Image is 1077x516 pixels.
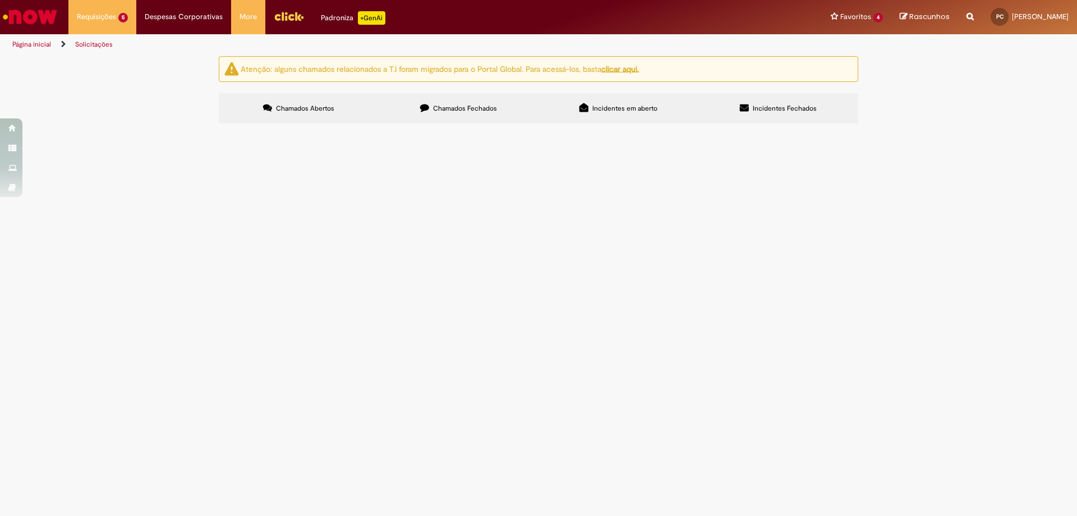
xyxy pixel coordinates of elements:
span: More [240,11,257,22]
span: Chamados Fechados [433,104,497,113]
ng-bind-html: Atenção: alguns chamados relacionados a T.I foram migrados para o Portal Global. Para acessá-los,... [241,63,639,74]
a: clicar aqui. [601,63,639,74]
span: [PERSON_NAME] [1012,12,1069,21]
span: Incidentes em aberto [592,104,657,113]
span: PC [996,13,1004,20]
span: Rascunhos [909,11,950,22]
a: Rascunhos [900,12,950,22]
span: Favoritos [840,11,871,22]
span: Chamados Abertos [276,104,334,113]
img: click_logo_yellow_360x200.png [274,8,304,25]
img: ServiceNow [1,6,59,28]
span: 5 [118,13,128,22]
a: Solicitações [75,40,113,49]
ul: Trilhas de página [8,34,710,55]
span: Requisições [77,11,116,22]
p: +GenAi [358,11,385,25]
span: Incidentes Fechados [753,104,817,113]
span: Despesas Corporativas [145,11,223,22]
a: Página inicial [12,40,51,49]
span: 4 [873,13,883,22]
div: Padroniza [321,11,385,25]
